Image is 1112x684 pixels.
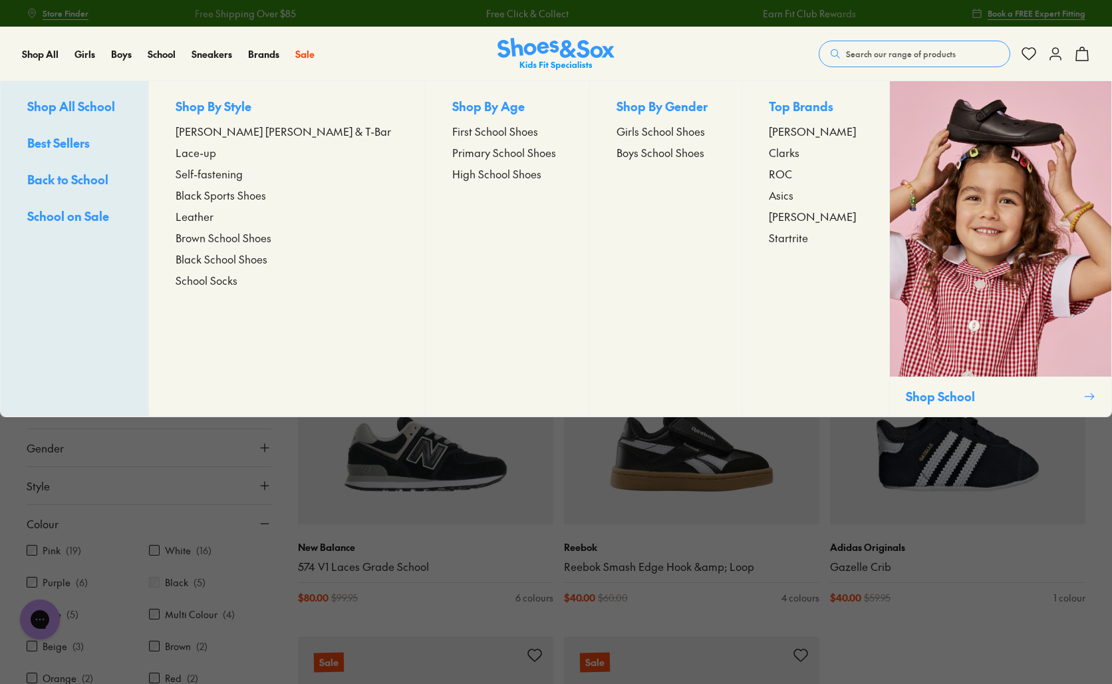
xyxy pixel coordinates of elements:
a: Black Sports Shoes [176,187,398,203]
span: $ 59.95 [864,591,891,605]
label: White [165,544,191,558]
a: Sneakers [192,47,232,61]
span: Lace-up [176,144,216,160]
a: Shop All [22,47,59,61]
a: Brands [248,47,279,61]
p: ( 4 ) [223,607,235,621]
span: Back to School [27,171,108,188]
a: Girls [74,47,95,61]
p: Shop By Style [176,97,398,118]
div: 4 colours [781,591,819,605]
p: New Balance [298,540,553,554]
span: Black Sports Shoes [176,187,266,203]
a: High School Shoes [452,166,563,182]
a: School on Sale [27,207,122,228]
a: Girls School Shoes [617,123,714,139]
a: Black School Shoes [176,251,398,267]
button: Colour [27,505,271,542]
a: Primary School Shoes [452,144,563,160]
p: ( 6 ) [76,576,88,590]
span: Black School Shoes [176,251,267,267]
img: SNS_10_2.png [890,81,1111,377]
p: Sale [314,653,344,673]
a: Shop All School [27,97,122,118]
span: $ 99.95 [331,591,358,605]
span: Shop All School [27,98,115,114]
span: [PERSON_NAME] [PERSON_NAME] & T-Bar [176,123,391,139]
label: Purple [43,576,70,590]
p: ( 5 ) [67,607,78,621]
a: Lace-up [176,144,398,160]
span: ROC [769,166,792,182]
p: ( 2 ) [196,639,208,653]
a: Earn Fit Club Rewards [760,7,853,21]
span: Self-fastening [176,166,243,182]
span: Startrite [769,230,808,246]
iframe: Gorgias live chat messenger [13,595,67,644]
span: Search our range of products [846,48,956,60]
p: Sale [580,653,610,673]
a: Self-fastening [176,166,398,182]
button: Style [27,467,271,504]
a: Clarks [769,144,863,160]
span: Primary School Shoes [452,144,556,160]
p: ( 3 ) [72,639,84,653]
a: [PERSON_NAME] [PERSON_NAME] & T-Bar [176,123,398,139]
p: ( 16 ) [196,544,211,558]
a: Free Shipping Over $85 [192,7,293,21]
label: Beige [43,639,67,653]
p: Top Brands [769,97,863,118]
a: Asics [769,187,863,203]
a: Back to School [27,170,122,191]
p: Shop School [906,387,1078,405]
div: 1 colour [1053,591,1085,605]
p: Shop By Age [452,97,563,118]
span: $ 40.00 [564,591,595,605]
img: SNS_Logo_Responsive.svg [497,38,615,71]
a: Shoes & Sox [497,38,615,71]
a: Reebok Smash Edge Hook &amp; Loop [564,560,819,574]
a: [PERSON_NAME] [769,123,863,139]
span: [PERSON_NAME] [769,208,856,224]
a: Sale [295,47,315,61]
label: Pink [43,544,61,558]
a: School [148,47,176,61]
span: School on Sale [27,208,109,224]
span: $ 40.00 [830,591,861,605]
p: Adidas Originals [830,540,1085,554]
p: ( 19 ) [66,544,81,558]
span: Clarks [769,144,799,160]
span: Boys School Shoes [617,144,704,160]
span: Girls School Shoes [617,123,705,139]
a: Book a FREE Expert Fitting [972,1,1085,25]
label: Black [165,576,188,590]
span: Leather [176,208,213,224]
a: ROC [769,166,863,182]
a: Shop School [889,81,1111,417]
span: $ 60.00 [598,591,628,605]
span: Store Finder [43,7,88,19]
a: Startrite [769,230,863,246]
a: 574 V1 Laces Grade School [298,560,553,574]
span: Asics [769,187,793,203]
button: Gender [27,429,271,466]
span: First School Shoes [452,123,538,139]
a: First School Shoes [452,123,563,139]
a: Gazelle Crib [830,560,1085,574]
a: [PERSON_NAME] [769,208,863,224]
a: Brown School Shoes [176,230,398,246]
a: Leather [176,208,398,224]
span: Gender [27,440,64,456]
a: School Socks [176,272,398,288]
label: Brown [165,639,191,653]
span: School Socks [176,272,237,288]
div: 6 colours [515,591,553,605]
span: Book a FREE Expert Fitting [988,7,1085,19]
